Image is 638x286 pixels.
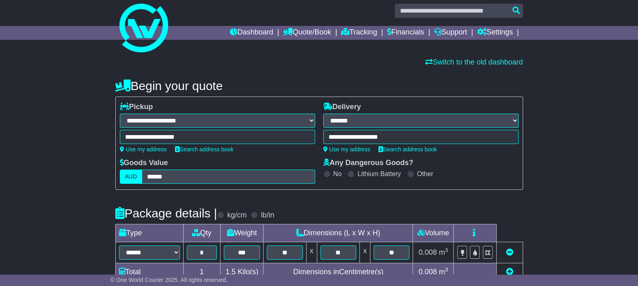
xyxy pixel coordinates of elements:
[387,26,424,40] a: Financials
[506,248,513,256] a: Remove this item
[115,224,183,242] td: Type
[221,224,264,242] td: Weight
[283,26,331,40] a: Quote/Book
[357,170,401,178] label: Lithium Battery
[175,146,234,153] a: Search address book
[115,263,183,281] td: Total
[434,26,467,40] a: Support
[221,263,264,281] td: Kilo(s)
[323,103,361,112] label: Delivery
[323,159,413,168] label: Any Dangerous Goods?
[115,206,217,220] h4: Package details |
[378,146,437,153] a: Search address book
[230,26,273,40] a: Dashboard
[333,170,342,178] label: No
[506,268,513,276] a: Add new item
[417,170,433,178] label: Other
[261,211,274,220] label: lb/in
[323,146,370,153] a: Use my address
[264,224,413,242] td: Dimensions (L x W x H)
[360,242,370,263] td: x
[225,268,236,276] span: 1.5
[120,103,153,112] label: Pickup
[306,242,317,263] td: x
[341,26,377,40] a: Tracking
[120,170,143,184] label: AUD
[419,248,437,256] span: 0.008
[413,224,454,242] td: Volume
[445,267,448,273] sup: 3
[183,263,221,281] td: 1
[439,248,448,256] span: m
[419,268,437,276] span: 0.008
[445,247,448,253] sup: 3
[425,58,523,66] a: Switch to the old dashboard
[439,268,448,276] span: m
[110,277,228,283] span: © One World Courier 2025. All rights reserved.
[183,224,221,242] td: Qty
[227,211,247,220] label: kg/cm
[120,146,167,153] a: Use my address
[115,79,523,92] h4: Begin your quote
[120,159,168,168] label: Goods Value
[264,263,413,281] td: Dimensions in Centimetre(s)
[477,26,513,40] a: Settings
